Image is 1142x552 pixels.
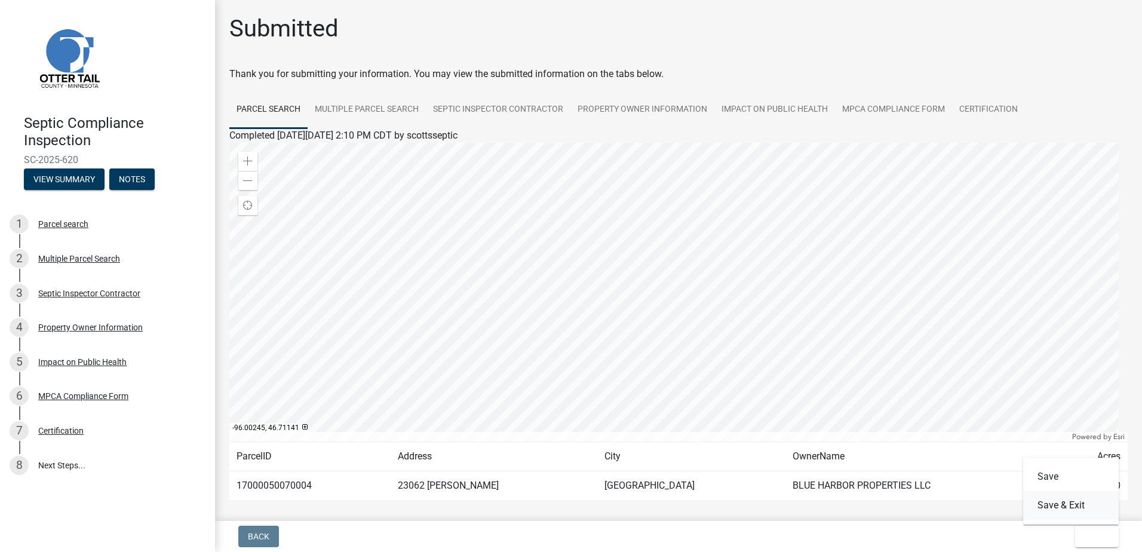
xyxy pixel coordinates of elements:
[229,442,391,471] td: ParcelID
[597,442,785,471] td: City
[38,323,143,332] div: Property Owner Information
[391,442,598,471] td: Address
[38,289,140,298] div: Septic Inspector Contractor
[248,532,269,541] span: Back
[1023,462,1119,491] button: Save
[109,168,155,190] button: Notes
[1023,491,1119,520] button: Save & Exit
[38,220,88,228] div: Parcel search
[426,91,570,129] a: Septic Inspector Contractor
[10,214,29,234] div: 1
[38,427,84,435] div: Certification
[238,196,257,215] div: Find my location
[238,171,257,190] div: Zoom out
[570,91,714,129] a: Property Owner Information
[229,471,391,501] td: 17000050070004
[38,254,120,263] div: Multiple Parcel Search
[1075,526,1119,547] button: Exit
[1069,432,1128,441] div: Powered by
[10,387,29,406] div: 6
[1113,433,1125,441] a: Esri
[10,284,29,303] div: 3
[835,91,952,129] a: MPCA Compliance Form
[24,13,113,102] img: Otter Tail County, Minnesota
[785,471,1059,501] td: BLUE HARBOR PROPERTIES LLC
[229,130,458,141] span: Completed [DATE][DATE] 2:10 PM CDT by scottsseptic
[24,115,205,149] h4: Septic Compliance Inspection
[952,91,1025,129] a: Certification
[24,168,105,190] button: View Summary
[714,91,835,129] a: Impact on Public Health
[24,154,191,165] span: SC-2025-620
[38,392,128,400] div: MPCA Compliance Form
[308,91,426,129] a: Multiple Parcel Search
[10,318,29,337] div: 4
[10,421,29,440] div: 7
[109,175,155,185] wm-modal-confirm: Notes
[1085,532,1102,541] span: Exit
[238,526,279,547] button: Back
[10,249,29,268] div: 2
[229,14,339,43] h1: Submitted
[1023,458,1119,525] div: Exit
[38,358,127,366] div: Impact on Public Health
[1059,442,1128,471] td: Acres
[785,442,1059,471] td: OwnerName
[238,152,257,171] div: Zoom in
[10,456,29,475] div: 8
[391,471,598,501] td: 23062 [PERSON_NAME]
[229,67,1128,81] div: Thank you for submitting your information. You may view the submitted information on the tabs below.
[24,175,105,185] wm-modal-confirm: Summary
[10,352,29,372] div: 5
[597,471,785,501] td: [GEOGRAPHIC_DATA]
[229,91,308,129] a: Parcel search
